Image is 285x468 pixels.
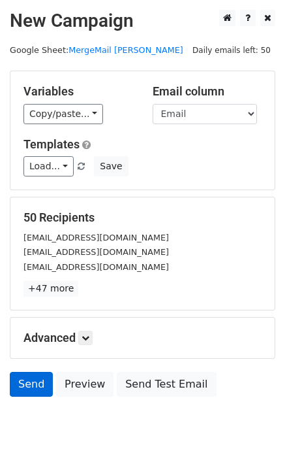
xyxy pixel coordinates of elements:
[23,262,169,272] small: [EMAIL_ADDRESS][DOMAIN_NAME]
[10,10,275,32] h2: New Campaign
[56,372,113,397] a: Preview
[10,372,53,397] a: Send
[153,84,262,99] h5: Email column
[23,331,262,345] h5: Advanced
[23,247,169,257] small: [EMAIL_ADDRESS][DOMAIN_NAME]
[23,280,78,297] a: +47 more
[23,233,169,242] small: [EMAIL_ADDRESS][DOMAIN_NAME]
[220,405,285,468] iframe: Chat Widget
[23,137,80,151] a: Templates
[23,210,262,225] h5: 50 Recipients
[23,156,74,176] a: Load...
[10,45,183,55] small: Google Sheet:
[68,45,183,55] a: MergeMail [PERSON_NAME]
[94,156,128,176] button: Save
[23,84,133,99] h5: Variables
[188,43,275,58] span: Daily emails left: 50
[23,104,103,124] a: Copy/paste...
[188,45,275,55] a: Daily emails left: 50
[117,372,216,397] a: Send Test Email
